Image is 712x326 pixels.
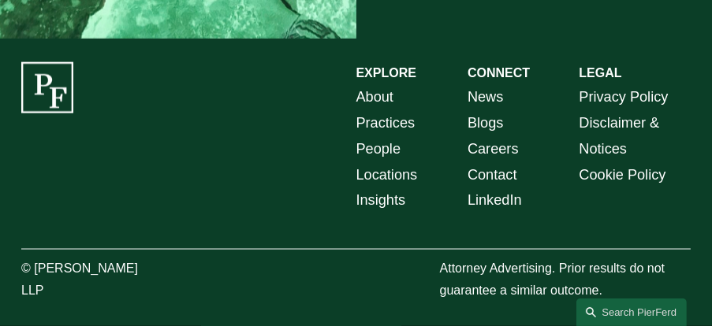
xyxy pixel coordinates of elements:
a: Locations [356,162,418,188]
strong: CONNECT [468,66,530,80]
a: News [468,84,503,110]
a: Careers [468,136,519,162]
p: © [PERSON_NAME] LLP [21,257,161,303]
a: Disclaimer & Notices [579,110,690,161]
a: Contact [468,162,517,188]
a: Privacy Policy [579,84,668,110]
strong: EXPLORE [356,66,416,80]
a: Cookie Policy [579,162,665,188]
a: People [356,136,401,162]
a: LinkedIn [468,187,522,213]
strong: LEGAL [579,66,621,80]
a: Insights [356,187,406,213]
a: About [356,84,393,110]
p: Attorney Advertising. Prior results do not guarantee a similar outcome. [440,257,691,303]
a: Blogs [468,110,503,136]
a: Search this site [576,298,687,326]
a: Practices [356,110,416,136]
